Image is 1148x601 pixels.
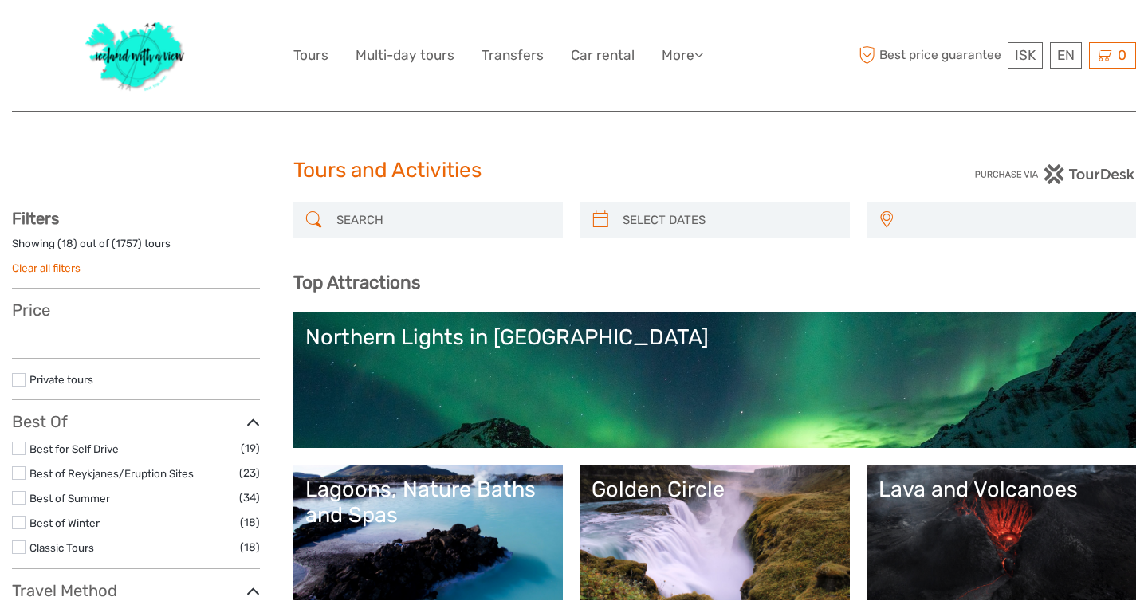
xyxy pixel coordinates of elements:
[77,12,194,99] img: 1077-ca632067-b948-436b-9c7a-efe9894e108b_logo_big.jpg
[616,206,842,234] input: SELECT DATES
[1115,47,1129,63] span: 0
[974,164,1136,184] img: PurchaseViaTourDesk.png
[662,44,703,67] a: More
[12,581,260,600] h3: Travel Method
[356,44,454,67] a: Multi-day tours
[293,158,855,183] h1: Tours and Activities
[12,300,260,320] h3: Price
[879,477,1125,588] a: Lava and Volcanoes
[241,439,260,458] span: (19)
[330,206,556,234] input: SEARCH
[12,209,59,228] strong: Filters
[29,442,119,455] a: Best for Self Drive
[29,373,93,386] a: Private tours
[12,412,260,431] h3: Best Of
[305,324,1125,436] a: Northern Lights in [GEOGRAPHIC_DATA]
[571,44,635,67] a: Car rental
[305,324,1125,350] div: Northern Lights in [GEOGRAPHIC_DATA]
[12,261,81,274] a: Clear all filters
[1050,42,1082,69] div: EN
[29,467,194,480] a: Best of Reykjanes/Eruption Sites
[592,477,838,502] div: Golden Circle
[1015,47,1036,63] span: ISK
[61,236,73,251] label: 18
[482,44,544,67] a: Transfers
[29,517,100,529] a: Best of Winter
[116,236,138,251] label: 1757
[293,44,328,67] a: Tours
[592,477,838,588] a: Golden Circle
[879,477,1125,502] div: Lava and Volcanoes
[29,492,110,505] a: Best of Summer
[29,541,94,554] a: Classic Tours
[305,477,552,528] div: Lagoons, Nature Baths and Spas
[293,272,420,293] b: Top Attractions
[305,477,552,588] a: Lagoons, Nature Baths and Spas
[239,464,260,482] span: (23)
[12,236,260,261] div: Showing ( ) out of ( ) tours
[855,42,1005,69] span: Best price guarantee
[240,538,260,556] span: (18)
[239,489,260,507] span: (34)
[240,513,260,532] span: (18)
